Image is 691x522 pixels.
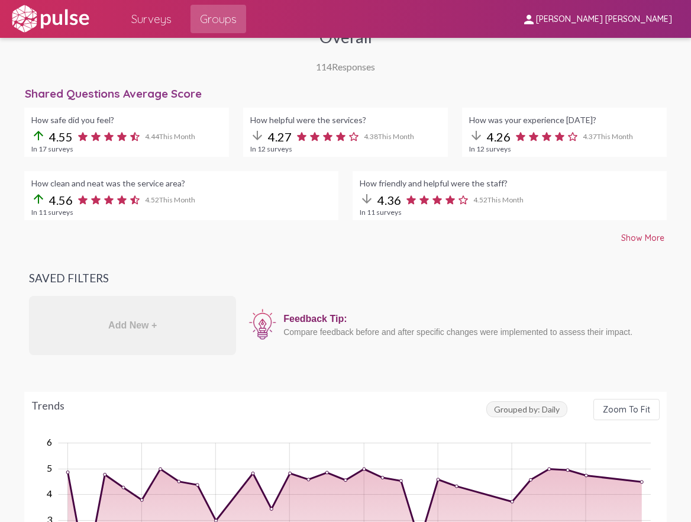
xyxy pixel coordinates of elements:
[316,61,375,72] div: Responses
[31,178,331,188] div: How clean and neat was the service area?
[122,5,181,33] a: Surveys
[145,132,195,141] span: 4.44
[360,178,660,188] div: How friendly and helpful were the staff?
[250,128,264,143] mat-icon: arrow_downward
[360,192,374,206] mat-icon: arrow_downward
[31,128,46,143] mat-icon: arrow_upward
[131,8,172,30] span: Surveys
[25,86,674,101] div: Shared Questions Average Score
[31,115,222,125] div: How safe did you feel?
[522,12,536,27] mat-icon: person
[49,130,73,144] span: 4.55
[469,144,660,153] div: In 12 surveys
[583,132,633,141] span: 4.37
[47,462,52,473] tspan: 5
[49,193,73,207] span: 4.56
[486,401,567,417] span: Grouped by: Daily
[536,14,672,25] span: [PERSON_NAME] [PERSON_NAME]
[473,195,524,204] span: 4.52
[145,195,195,204] span: 4.52
[603,404,650,415] span: Zoom To Fit
[512,8,682,30] button: [PERSON_NAME] [PERSON_NAME]
[469,128,483,143] mat-icon: arrow_downward
[593,399,660,420] button: Zoom To Fit
[248,308,277,341] img: icon12.png
[29,272,662,285] h3: Saved Filters
[31,192,46,206] mat-icon: arrow_upward
[283,314,656,324] div: Feedback Tip:
[597,132,633,141] span: This Month
[364,132,414,141] span: 4.38
[283,327,656,337] div: Compare feedback before and after specific changes were implemented to assess their impact.
[378,132,414,141] span: This Month
[250,115,441,125] div: How helpful were the services?
[47,436,52,447] tspan: 6
[612,227,674,249] button: Show More
[159,132,195,141] span: This Month
[31,208,331,217] div: In 11 surveys
[190,5,246,33] a: Groups
[159,195,195,204] span: This Month
[31,144,222,153] div: In 17 surveys
[469,115,660,125] div: How was your experience [DATE]?
[47,488,52,499] tspan: 4
[268,130,292,144] span: 4.27
[360,208,660,217] div: In 11 surveys
[250,144,441,153] div: In 12 surveys
[487,130,511,144] span: 4.26
[29,296,236,355] div: Add New +
[31,399,486,420] div: Trends
[377,193,401,207] span: 4.36
[621,233,664,243] span: Show More
[316,61,332,72] span: 114
[200,8,237,30] span: Groups
[487,195,524,204] span: This Month
[9,4,91,34] img: white-logo.svg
